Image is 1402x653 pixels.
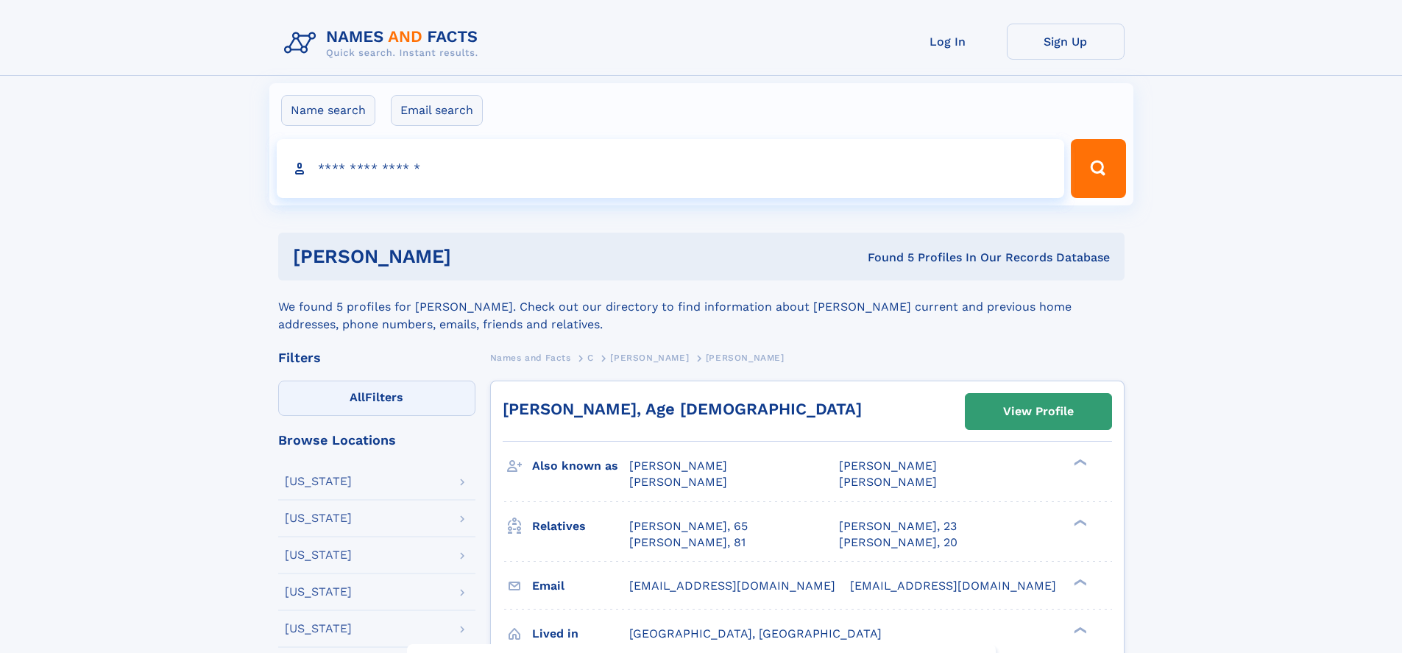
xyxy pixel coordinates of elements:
[659,250,1110,266] div: Found 5 Profiles In Our Records Database
[850,579,1056,593] span: [EMAIL_ADDRESS][DOMAIN_NAME]
[285,623,352,635] div: [US_STATE]
[278,280,1125,333] div: We found 5 profiles for [PERSON_NAME]. Check out our directory to find information about [PERSON_...
[889,24,1007,60] a: Log In
[532,514,629,539] h3: Relatives
[587,353,594,363] span: C
[1007,24,1125,60] a: Sign Up
[629,518,748,534] a: [PERSON_NAME], 65
[285,549,352,561] div: [US_STATE]
[839,475,937,489] span: [PERSON_NAME]
[966,394,1111,429] a: View Profile
[610,353,689,363] span: [PERSON_NAME]
[350,390,365,404] span: All
[278,24,490,63] img: Logo Names and Facts
[281,95,375,126] label: Name search
[532,621,629,646] h3: Lived in
[1070,518,1088,527] div: ❯
[1070,458,1088,467] div: ❯
[839,459,937,473] span: [PERSON_NAME]
[629,534,746,551] a: [PERSON_NAME], 81
[1070,625,1088,635] div: ❯
[629,459,727,473] span: [PERSON_NAME]
[532,573,629,599] h3: Email
[706,353,785,363] span: [PERSON_NAME]
[1071,139,1125,198] button: Search Button
[629,475,727,489] span: [PERSON_NAME]
[278,381,475,416] label: Filters
[629,579,835,593] span: [EMAIL_ADDRESS][DOMAIN_NAME]
[587,348,594,367] a: C
[1070,577,1088,587] div: ❯
[839,518,957,534] a: [PERSON_NAME], 23
[532,453,629,479] h3: Also known as
[1003,395,1074,428] div: View Profile
[278,434,475,447] div: Browse Locations
[503,400,862,418] a: [PERSON_NAME], Age [DEMOGRAPHIC_DATA]
[285,476,352,487] div: [US_STATE]
[285,512,352,524] div: [US_STATE]
[277,139,1065,198] input: search input
[839,534,957,551] a: [PERSON_NAME], 20
[278,351,475,364] div: Filters
[285,586,352,598] div: [US_STATE]
[629,626,882,640] span: [GEOGRAPHIC_DATA], [GEOGRAPHIC_DATA]
[490,348,571,367] a: Names and Facts
[293,247,659,266] h1: [PERSON_NAME]
[391,95,483,126] label: Email search
[610,348,689,367] a: [PERSON_NAME]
